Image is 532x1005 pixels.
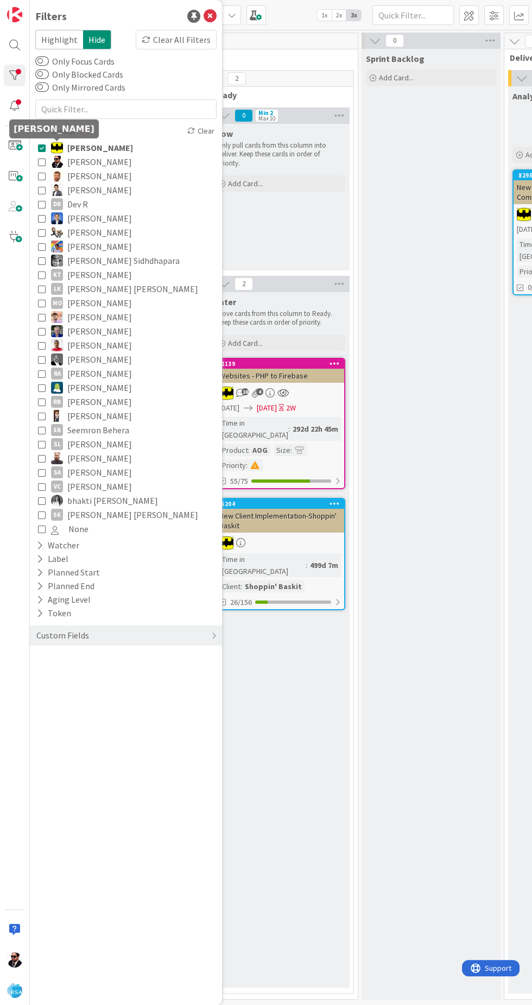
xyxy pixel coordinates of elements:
[67,479,132,494] span: [PERSON_NAME]
[346,10,361,21] span: 3x
[290,444,292,456] span: :
[51,339,63,351] img: RM
[317,10,332,21] span: 1x
[248,444,250,456] span: :
[67,409,132,423] span: [PERSON_NAME]
[67,352,132,366] span: [PERSON_NAME]
[7,952,22,968] img: AC
[51,311,63,323] img: RS
[216,386,344,400] div: AC
[38,225,214,239] button: ES [PERSON_NAME]
[67,366,132,381] span: [PERSON_NAME]
[38,254,214,268] button: KS [PERSON_NAME] Sidhdhapara
[51,283,63,295] div: Lk
[51,297,63,309] div: MO
[258,116,275,121] div: Max 10
[67,197,88,211] span: Dev R
[38,465,214,479] button: SA [PERSON_NAME]
[7,983,22,998] img: avatar
[51,368,63,380] div: RA
[235,277,253,290] span: 2
[51,466,63,478] div: SA
[216,369,344,383] div: Websites - PHP to Firebase
[51,241,63,252] img: JK
[35,606,72,620] div: Token
[67,169,132,183] span: [PERSON_NAME]
[51,452,63,464] img: SB
[219,417,288,441] div: Time in [GEOGRAPHIC_DATA]
[230,597,252,608] span: 26/156
[240,580,242,592] span: :
[246,459,248,471] span: :
[307,559,341,571] div: 499d 7m
[51,495,63,507] img: bs
[38,522,214,536] button: None
[38,183,214,197] button: BR [PERSON_NAME]
[38,381,214,395] button: RD [PERSON_NAME]
[35,30,83,49] span: Highlight
[217,141,343,168] p: Only pull cards from this column into Deliver. Keep these cards in order of priority.
[38,155,214,169] button: AC [PERSON_NAME]
[35,68,123,81] label: Only Blocked Cards
[216,536,344,550] div: AC
[67,254,180,268] span: [PERSON_NAME] Sidhdhapara
[258,110,273,116] div: Min 2
[67,423,129,437] span: Seemron Behera
[67,437,132,451] span: [PERSON_NAME]
[38,338,214,352] button: RM [PERSON_NAME]
[35,56,49,67] button: Only Focus Cards
[23,2,49,15] span: Support
[372,5,454,25] input: Quick Filter...
[38,451,214,465] button: SB [PERSON_NAME]
[219,580,240,592] div: Client
[216,359,344,369] div: 2139
[228,338,263,348] span: Add Card...
[38,409,214,423] button: SK [PERSON_NAME]
[366,53,425,64] span: Sprint Backlog
[35,566,101,579] div: Planned Start
[67,211,132,225] span: [PERSON_NAME]
[67,324,132,338] span: [PERSON_NAME]
[51,255,63,267] img: KS
[67,225,132,239] span: [PERSON_NAME]
[38,296,214,310] button: MO [PERSON_NAME]
[67,268,132,282] span: [PERSON_NAME]
[14,124,94,134] h5: [PERSON_NAME]
[38,437,214,451] button: SL [PERSON_NAME]
[67,296,132,310] span: [PERSON_NAME]
[35,55,115,68] label: Only Focus Cards
[67,141,133,155] span: [PERSON_NAME]
[215,128,233,139] span: Now
[35,552,69,566] div: Label
[38,197,214,211] button: DR Dev R
[38,141,214,155] button: AC [PERSON_NAME]
[136,30,217,49] div: Clear All Filters
[216,499,344,533] div: 5204New Client Implementation-Shoppin' Baskit
[256,388,263,395] span: 4
[38,310,214,324] button: RS [PERSON_NAME]
[38,169,214,183] button: AS [PERSON_NAME]
[35,539,80,552] div: Watcher
[51,481,63,492] div: VC
[38,395,214,409] button: RB [PERSON_NAME]
[219,459,246,471] div: Priority
[290,423,341,435] div: 292d 22h 45m
[385,34,404,47] span: 0
[67,395,132,409] span: [PERSON_NAME]
[51,226,63,238] img: ES
[67,338,132,352] span: [PERSON_NAME]
[51,353,63,365] img: RA
[185,124,217,138] div: Clear
[35,579,96,593] div: Planned End
[219,536,233,550] img: AC
[38,366,214,381] button: RA [PERSON_NAME]
[217,309,343,327] p: Move cards from this column to Ready. Keep these cards in order of priority.
[67,310,132,324] span: [PERSON_NAME]
[67,183,132,197] span: [PERSON_NAME]
[51,509,63,521] div: sk
[51,382,63,394] img: RD
[219,386,233,400] img: AC
[286,402,296,414] div: 2W
[35,82,49,93] button: Only Mirrored Cards
[242,580,305,592] div: Shoppin' Baskit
